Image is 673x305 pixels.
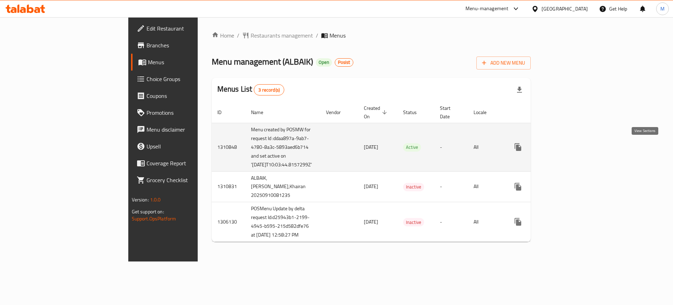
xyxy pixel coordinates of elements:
td: POSMenu Update by delta request Id:d25943b1-2199-4945-b595-215d582dfe76 at [DATE] 12:58:27 PM [245,202,320,242]
button: more [510,178,526,195]
a: Grocery Checklist [131,172,241,188]
span: Coverage Report [147,159,235,167]
span: Inactive [403,183,424,191]
span: Created On [364,104,389,121]
div: Export file [511,81,528,98]
button: Change Status [526,139,543,155]
table: enhanced table [212,102,583,242]
span: Coupons [147,92,235,100]
span: Start Date [440,104,460,121]
a: Promotions [131,104,241,121]
span: Add New Menu [482,59,525,67]
span: Branches [147,41,235,49]
nav: breadcrumb [212,31,531,40]
td: All [468,123,504,171]
span: Status [403,108,426,117]
button: more [510,139,526,155]
td: - [434,171,468,202]
span: Edit Restaurant [147,24,235,33]
span: Menu management ( ALBAIK ) [212,54,313,69]
span: Menus [148,58,235,66]
td: - [434,123,468,171]
span: Choice Groups [147,75,235,83]
li: / [316,31,318,40]
a: Menus [131,54,241,71]
a: Menu disclaimer [131,121,241,138]
div: Total records count [254,84,284,95]
span: ID [217,108,231,117]
button: Change Status [526,213,543,230]
span: Promotions [147,108,235,117]
span: Menu disclaimer [147,125,235,134]
span: Locale [474,108,496,117]
td: All [468,171,504,202]
span: [DATE] [364,182,378,191]
span: 3 record(s) [254,87,284,93]
th: Actions [504,102,583,123]
div: Open [316,58,332,67]
div: Menu-management [465,5,509,13]
a: Branches [131,37,241,54]
a: Coupons [131,87,241,104]
a: Support.OpsPlatform [132,214,176,223]
td: Menu created by POSMW for request Id :ddaa897a-9ab7-4780-8a3c-5893aed6b714 and set active on '[DA... [245,123,320,171]
span: Open [316,59,332,65]
td: - [434,202,468,242]
span: [DATE] [364,217,378,226]
span: Posist [335,59,353,65]
span: 1.0.0 [150,195,161,204]
a: Edit Restaurant [131,20,241,37]
span: Name [251,108,272,117]
div: [GEOGRAPHIC_DATA] [542,5,588,13]
span: Get support on: [132,207,164,216]
a: Upsell [131,138,241,155]
span: Inactive [403,218,424,226]
button: more [510,213,526,230]
a: Choice Groups [131,71,241,87]
h2: Menus List [217,84,284,95]
span: Upsell [147,142,235,151]
span: Vendor [326,108,350,117]
span: M [660,5,665,13]
button: Change Status [526,178,543,195]
a: Restaurants management [242,31,313,40]
span: Restaurants management [251,31,313,40]
span: Active [403,143,421,151]
span: Grocery Checklist [147,176,235,184]
span: Version: [132,195,149,204]
span: [DATE] [364,142,378,152]
span: Menus [329,31,346,40]
a: Coverage Report [131,155,241,172]
td: All [468,202,504,242]
td: ALBAIK, [PERSON_NAME],Khairan 20250910081235 [245,171,320,202]
button: Add New Menu [476,57,531,69]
